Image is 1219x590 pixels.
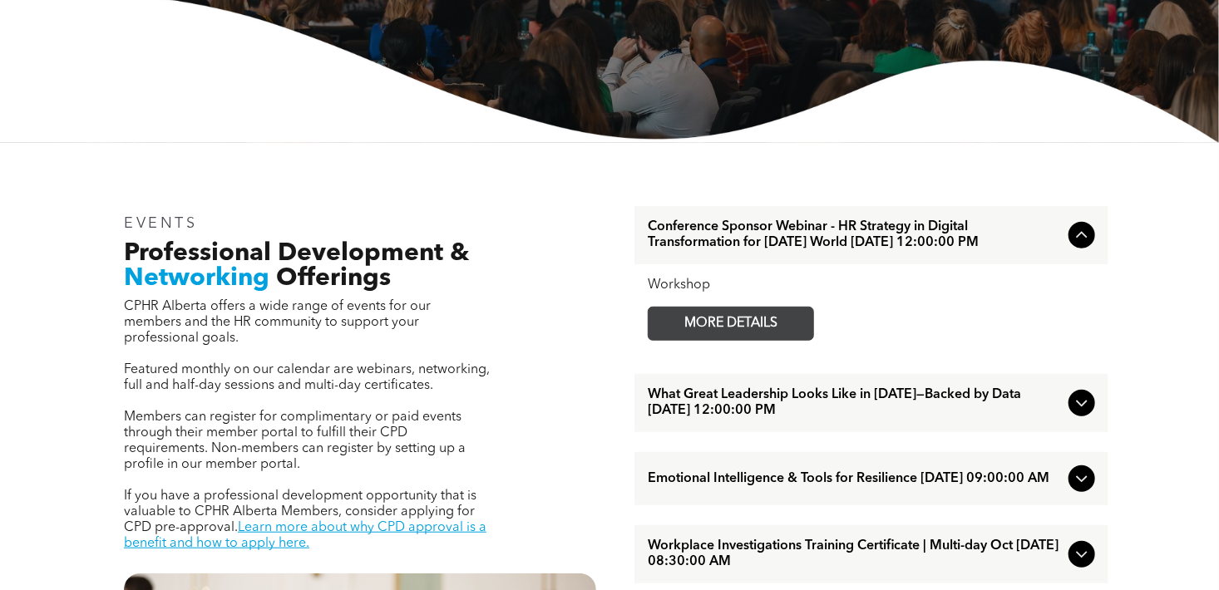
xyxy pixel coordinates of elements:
[665,307,797,340] span: MORE DETAILS
[648,538,1062,570] span: Workplace Investigations Training Certificate | Multi-day Oct [DATE] 08:30:00 AM
[124,521,486,550] a: Learn more about why CPD approval is a benefit and how to apply here.
[648,278,1095,293] div: Workshop
[124,241,469,266] span: Professional Development &
[124,266,269,291] span: Networking
[648,307,814,341] a: MORE DETAILS
[124,363,490,392] span: Featured monthly on our calendar are webinars, networking, full and half-day sessions and multi-d...
[648,471,1062,487] span: Emotional Intelligence & Tools for Resilience [DATE] 09:00:00 AM
[124,300,431,345] span: CPHR Alberta offers a wide range of events for our members and the HR community to support your p...
[648,387,1062,419] span: What Great Leadership Looks Like in [DATE]—Backed by Data [DATE] 12:00:00 PM
[648,219,1062,251] span: Conference Sponsor Webinar - HR Strategy in Digital Transformation for [DATE] World [DATE] 12:00:...
[124,489,476,534] span: If you have a professional development opportunity that is valuable to CPHR Alberta Members, cons...
[124,411,466,471] span: Members can register for complimentary or paid events through their member portal to fulfill thei...
[124,216,198,231] span: EVENTS
[276,266,391,291] span: Offerings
